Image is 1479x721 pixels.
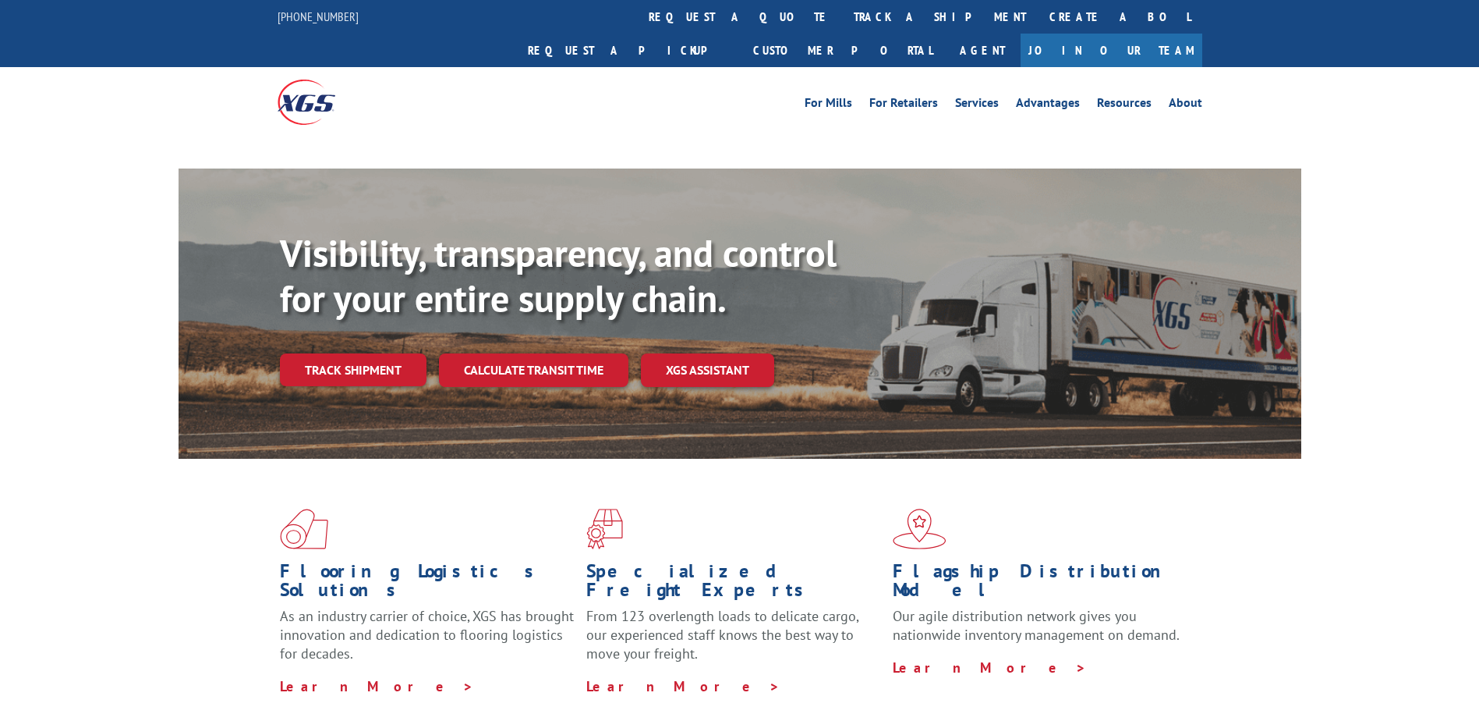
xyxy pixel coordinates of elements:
[1169,97,1202,114] a: About
[280,607,574,662] span: As an industry carrier of choice, XGS has brought innovation and dedication to flooring logistics...
[893,562,1187,607] h1: Flagship Distribution Model
[586,607,881,677] p: From 123 overlength loads to delicate cargo, our experienced staff knows the best way to move you...
[586,562,881,607] h1: Specialized Freight Experts
[280,677,474,695] a: Learn More >
[741,34,944,67] a: Customer Portal
[280,562,575,607] h1: Flooring Logistics Solutions
[516,34,741,67] a: Request a pickup
[869,97,938,114] a: For Retailers
[805,97,852,114] a: For Mills
[1021,34,1202,67] a: Join Our Team
[586,677,780,695] a: Learn More >
[893,659,1087,677] a: Learn More >
[280,229,837,322] b: Visibility, transparency, and control for your entire supply chain.
[280,353,426,386] a: Track shipment
[439,353,628,387] a: Calculate transit time
[1097,97,1152,114] a: Resources
[1016,97,1080,114] a: Advantages
[586,509,623,549] img: xgs-icon-focused-on-flooring-red
[893,607,1180,644] span: Our agile distribution network gives you nationwide inventory management on demand.
[944,34,1021,67] a: Agent
[955,97,999,114] a: Services
[641,353,774,387] a: XGS ASSISTANT
[280,509,328,549] img: xgs-icon-total-supply-chain-intelligence-red
[278,9,359,24] a: [PHONE_NUMBER]
[893,509,946,549] img: xgs-icon-flagship-distribution-model-red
